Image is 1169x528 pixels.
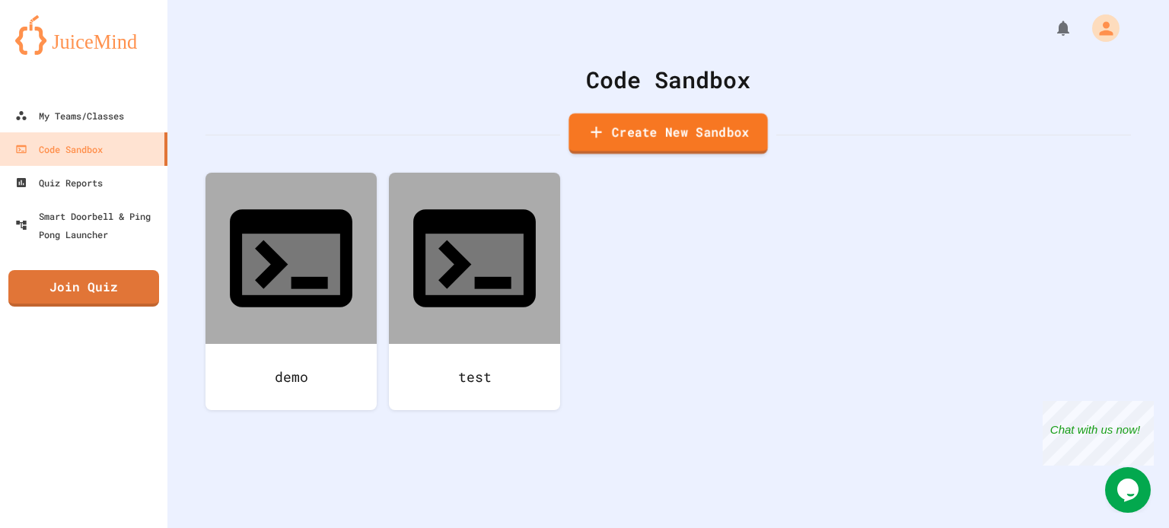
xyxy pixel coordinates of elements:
div: My Notifications [1026,15,1076,41]
div: Quiz Reports [15,173,103,192]
div: Code Sandbox [15,140,103,158]
iframe: chat widget [1043,401,1154,466]
a: demo [205,173,377,410]
div: test [389,344,560,410]
iframe: chat widget [1105,467,1154,513]
a: Join Quiz [8,270,159,307]
a: test [389,173,560,410]
div: My Account [1076,11,1123,46]
div: demo [205,344,377,410]
div: Smart Doorbell & Ping Pong Launcher [15,207,161,243]
div: My Teams/Classes [15,107,124,125]
img: logo-orange.svg [15,15,152,55]
a: Create New Sandbox [569,113,767,154]
div: Code Sandbox [205,62,1131,97]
